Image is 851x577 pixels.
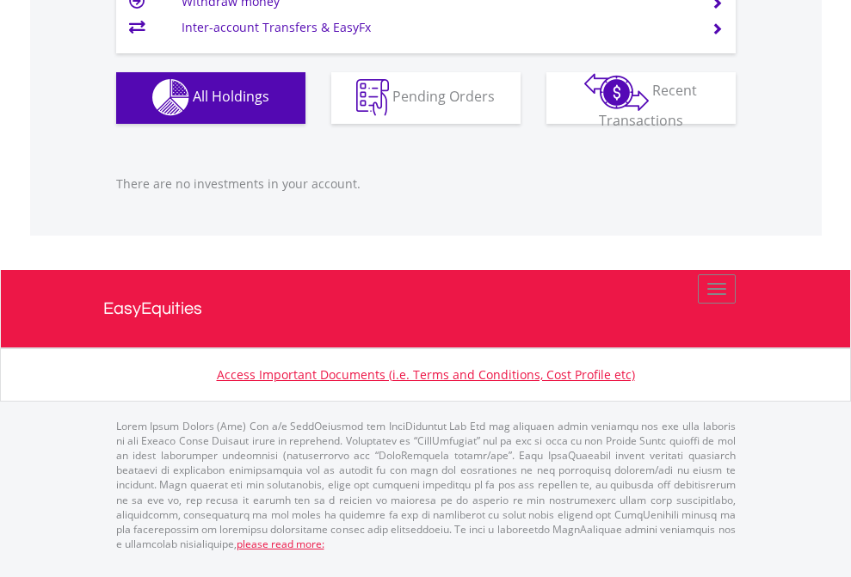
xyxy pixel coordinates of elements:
span: Pending Orders [392,87,495,106]
button: All Holdings [116,72,305,124]
button: Pending Orders [331,72,521,124]
img: transactions-zar-wht.png [584,73,649,111]
span: All Holdings [193,87,269,106]
span: Recent Transactions [599,81,698,130]
a: Access Important Documents (i.e. Terms and Conditions, Cost Profile etc) [217,366,635,383]
a: EasyEquities [103,270,749,347]
img: pending_instructions-wht.png [356,79,389,116]
p: Lorem Ipsum Dolors (Ame) Con a/e SeddOeiusmod tem InciDiduntut Lab Etd mag aliquaen admin veniamq... [116,419,736,551]
img: holdings-wht.png [152,79,189,116]
a: please read more: [237,537,324,551]
td: Inter-account Transfers & EasyFx [182,15,690,40]
p: There are no investments in your account. [116,175,736,193]
button: Recent Transactions [546,72,736,124]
